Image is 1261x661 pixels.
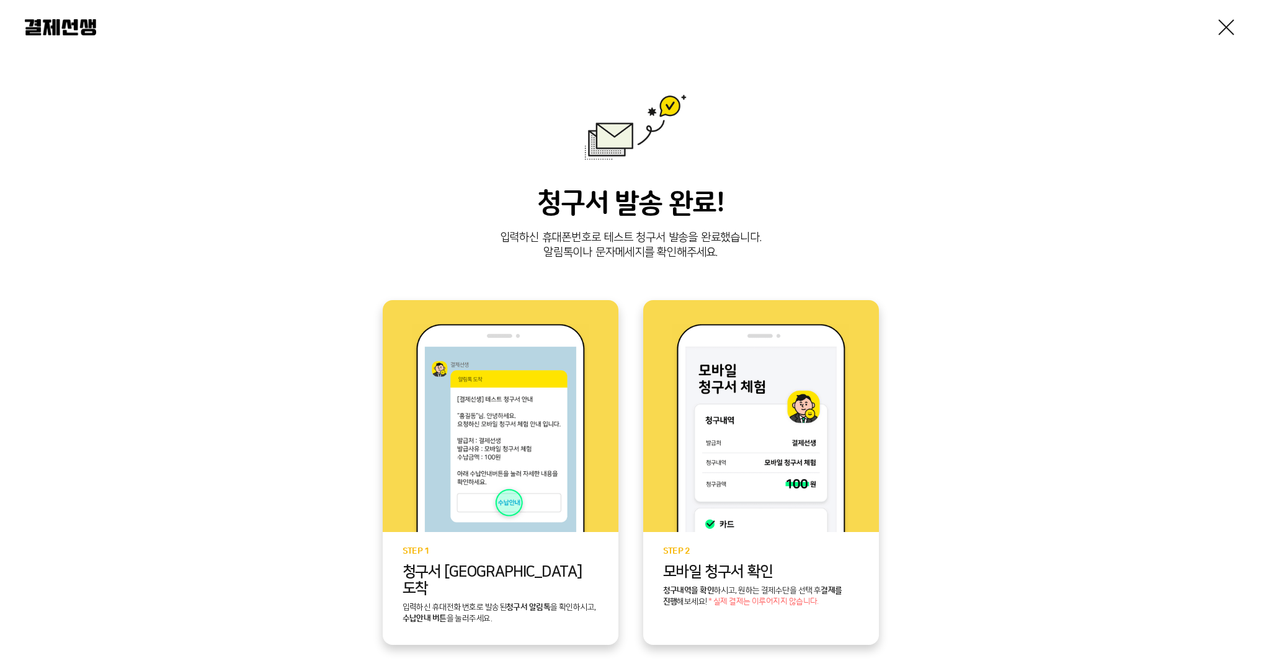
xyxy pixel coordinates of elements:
p: 입력하신 휴대전화 번호로 발송된 을 확인하시고, 을 눌러주세요. [403,602,599,624]
h3: 청구서 발송 완료! [25,187,1236,221]
p: 청구서 [GEOGRAPHIC_DATA] 도착 [403,564,599,597]
b: 수납안내 버튼 [403,614,447,623]
b: 청구서 알림톡 [506,603,550,611]
b: 결제를 진행 [663,586,842,606]
p: 입력하신 휴대폰번호로 테스트 청구서 발송을 완료했습니다. 알림톡이나 문자메세지를 확인해주세요. [25,231,1236,260]
img: step1 이미지 [412,324,589,532]
img: 발송완료 이미지 [575,94,687,160]
img: step2 이미지 [672,324,849,532]
p: STEP 1 [403,547,599,556]
p: 모바일 청구서 확인 [663,564,859,580]
img: 결제선생 [25,19,96,35]
p: 하시고, 원하는 결제수단을 선택 후 해보세요! [663,585,859,608]
span: * 실제 결제는 이루어지지 않습니다. [708,598,819,606]
b: 청구내역을 확인 [663,586,715,595]
p: STEP 2 [663,547,859,556]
